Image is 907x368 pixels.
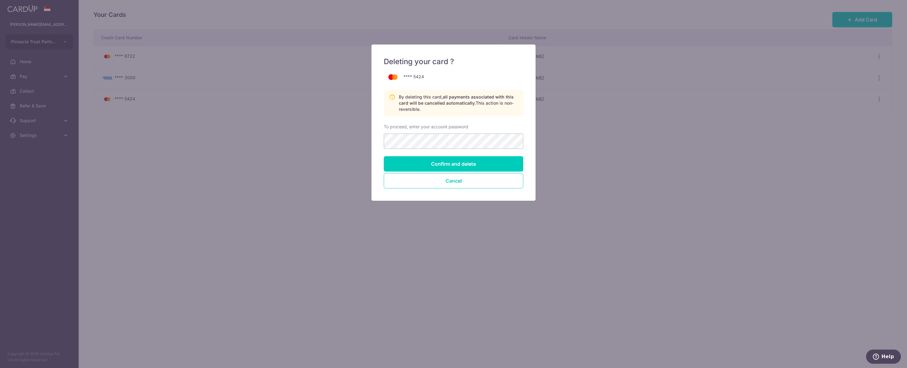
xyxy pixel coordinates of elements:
[399,94,514,106] span: all payments associated with this card will be cancelled automatically.
[384,57,523,67] h5: Deleting your card ?
[384,124,468,130] label: To proceed, enter your account password
[399,94,518,112] p: By deleting this card, This action is non-reversible.
[384,72,402,83] img: mastercard-99a46211e592af111814a8fdce22cade2a9c75f737199bf20afa9c511bb7cb3e.png
[384,173,523,188] button: Close
[22,4,35,10] span: Help
[859,350,901,365] iframe: Opens a widget where you can find more information
[384,156,523,172] input: Confirm and delete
